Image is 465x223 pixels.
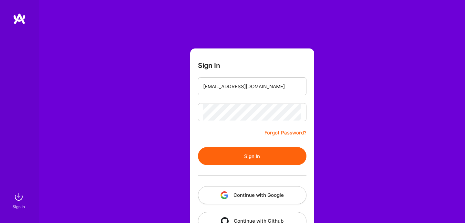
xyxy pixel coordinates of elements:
[221,191,228,199] img: icon
[12,190,25,203] img: sign in
[198,186,306,204] button: Continue with Google
[13,203,25,210] div: Sign In
[203,78,301,95] input: Email...
[13,13,26,25] img: logo
[264,129,306,137] a: Forgot Password?
[198,61,220,69] h3: Sign In
[14,190,25,210] a: sign inSign In
[198,147,306,165] button: Sign In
